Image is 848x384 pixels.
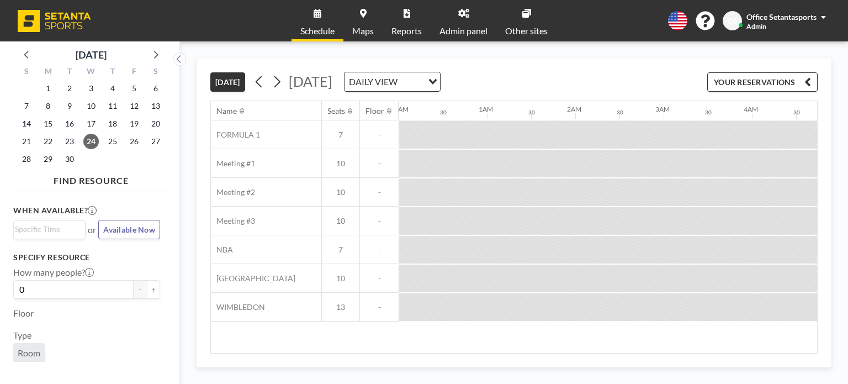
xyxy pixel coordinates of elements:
[322,273,359,283] span: 10
[744,105,758,113] div: 4AM
[216,106,237,116] div: Name
[390,105,409,113] div: 12AM
[83,98,99,114] span: Wednesday, September 10, 2025
[123,65,145,80] div: F
[62,98,77,114] span: Tuesday, September 9, 2025
[105,98,120,114] span: Thursday, September 11, 2025
[105,134,120,149] span: Thursday, September 25, 2025
[81,65,102,80] div: W
[13,330,31,341] label: Type
[105,116,120,131] span: Thursday, September 18, 2025
[360,273,399,283] span: -
[505,27,548,35] span: Other sites
[13,253,160,262] h3: Specify resource
[211,273,295,283] span: [GEOGRAPHIC_DATA]
[300,27,335,35] span: Schedule
[360,216,399,226] span: -
[391,27,422,35] span: Reports
[528,109,535,116] div: 30
[322,245,359,255] span: 7
[19,151,34,167] span: Sunday, September 28, 2025
[211,245,233,255] span: NBA
[126,81,142,96] span: Friday, September 5, 2025
[83,134,99,149] span: Wednesday, September 24, 2025
[19,116,34,131] span: Sunday, September 14, 2025
[211,187,255,197] span: Meeting #2
[360,159,399,169] span: -
[211,302,265,312] span: WIMBLEDON
[148,81,163,96] span: Saturday, September 6, 2025
[440,109,447,116] div: 30
[76,47,107,62] div: [DATE]
[211,159,255,169] span: Meeting #1
[148,116,163,131] span: Saturday, September 20, 2025
[18,10,91,32] img: organization-logo
[62,81,77,96] span: Tuesday, September 2, 2025
[567,105,581,113] div: 2AM
[617,109,623,116] div: 30
[211,130,260,140] span: FORMULA 1
[83,116,99,131] span: Wednesday, September 17, 2025
[322,216,359,226] span: 10
[347,75,400,89] span: DAILY VIEW
[401,75,422,89] input: Search for option
[352,27,374,35] span: Maps
[13,171,169,186] h4: FIND RESOURCE
[103,225,155,234] span: Available Now
[59,65,81,80] div: T
[126,116,142,131] span: Friday, September 19, 2025
[38,65,59,80] div: M
[62,116,77,131] span: Tuesday, September 16, 2025
[18,348,40,359] span: Room
[126,98,142,114] span: Friday, September 12, 2025
[707,72,818,92] button: YOUR RESERVATIONS
[148,98,163,114] span: Saturday, September 13, 2025
[105,81,120,96] span: Thursday, September 4, 2025
[19,134,34,149] span: Sunday, September 21, 2025
[360,302,399,312] span: -
[322,302,359,312] span: 13
[322,159,359,169] span: 10
[439,27,487,35] span: Admin panel
[40,116,56,131] span: Monday, September 15, 2025
[727,16,738,26] span: OS
[83,81,99,96] span: Wednesday, September 3, 2025
[98,220,160,239] button: Available Now
[360,245,399,255] span: -
[655,105,670,113] div: 3AM
[88,224,96,235] span: or
[14,221,85,238] div: Search for option
[148,134,163,149] span: Saturday, September 27, 2025
[62,134,77,149] span: Tuesday, September 23, 2025
[322,187,359,197] span: 10
[793,109,800,116] div: 30
[360,187,399,197] span: -
[16,65,38,80] div: S
[289,73,332,90] span: [DATE]
[102,65,123,80] div: T
[40,98,56,114] span: Monday, September 8, 2025
[327,106,345,116] div: Seats
[344,72,440,91] div: Search for option
[145,65,166,80] div: S
[40,151,56,167] span: Monday, September 29, 2025
[746,22,766,30] span: Admin
[365,106,384,116] div: Floor
[126,134,142,149] span: Friday, September 26, 2025
[322,130,359,140] span: 7
[210,72,245,92] button: [DATE]
[40,81,56,96] span: Monday, September 1, 2025
[746,12,817,22] span: Office Setantasports
[134,280,147,299] button: -
[13,308,34,319] label: Floor
[705,109,712,116] div: 30
[147,280,160,299] button: +
[15,223,79,235] input: Search for option
[479,105,493,113] div: 1AM
[19,98,34,114] span: Sunday, September 7, 2025
[360,130,399,140] span: -
[62,151,77,167] span: Tuesday, September 30, 2025
[211,216,255,226] span: Meeting #3
[40,134,56,149] span: Monday, September 22, 2025
[13,267,94,278] label: How many people?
